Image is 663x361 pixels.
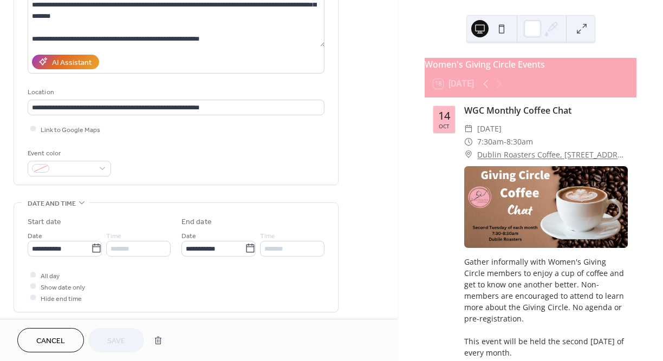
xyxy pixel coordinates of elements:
[438,110,450,121] div: 14
[52,57,92,68] div: AI Assistant
[464,104,628,117] div: WGC Monthly Coffee Chat
[106,230,121,241] span: Time
[36,336,65,347] span: Cancel
[17,328,84,352] button: Cancel
[28,87,322,98] div: Location
[41,293,82,304] span: Hide end time
[477,122,502,135] span: [DATE]
[41,124,100,135] span: Link to Google Maps
[506,135,533,148] span: 8:30am
[260,230,275,241] span: Time
[477,135,504,148] span: 7:30am
[41,270,60,281] span: All day
[32,55,99,69] button: AI Assistant
[181,216,212,228] div: End date
[28,148,109,159] div: Event color
[504,135,506,148] span: -
[439,123,450,129] div: Oct
[41,281,85,293] span: Show date only
[28,198,76,209] span: Date and time
[464,148,473,161] div: ​
[181,230,196,241] span: Date
[464,135,473,148] div: ​
[425,58,636,71] div: Women's Giving Circle Events
[28,230,42,241] span: Date
[464,256,628,358] div: Gather informally with Women's Giving Circle members to enjoy a cup of coffee and get to know one...
[28,216,61,228] div: Start date
[477,148,628,161] a: Dublin Roasters Coffee, [STREET_ADDRESS]
[464,122,473,135] div: ​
